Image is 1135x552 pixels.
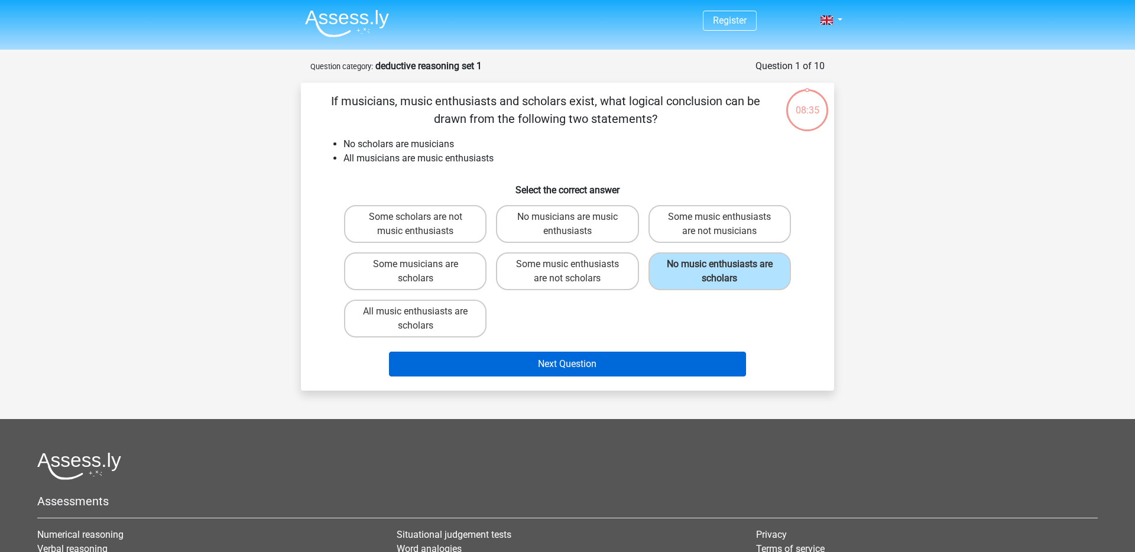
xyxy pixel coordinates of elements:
[496,205,638,243] label: No musicians are music enthusiasts
[37,452,121,480] img: Assessly logo
[310,62,373,71] small: Question category:
[343,137,815,151] li: No scholars are musicians
[344,300,487,337] label: All music enthusiasts are scholars
[713,15,747,26] a: Register
[344,205,487,243] label: Some scholars are not music enthusiasts
[343,151,815,165] li: All musicians are music enthusiasts
[375,60,482,72] strong: deductive reasoning set 1
[305,9,389,37] img: Assessly
[648,252,791,290] label: No music enthusiasts are scholars
[320,92,771,128] p: If musicians, music enthusiasts and scholars exist, what logical conclusion can be drawn from the...
[648,205,791,243] label: Some music enthusiasts are not musicians
[320,175,815,196] h6: Select the correct answer
[389,352,747,376] button: Next Question
[344,252,487,290] label: Some musicians are scholars
[785,88,829,118] div: 08:35
[756,529,787,540] a: Privacy
[496,252,638,290] label: Some music enthusiasts are not scholars
[755,59,825,73] div: Question 1 of 10
[397,529,511,540] a: Situational judgement tests
[37,494,1098,508] h5: Assessments
[37,529,124,540] a: Numerical reasoning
